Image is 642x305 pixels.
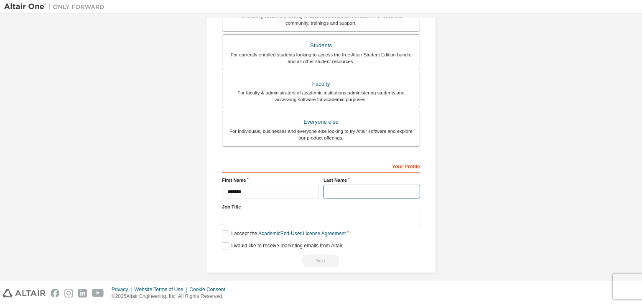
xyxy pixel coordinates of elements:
[222,177,318,183] label: First Name
[227,13,415,26] div: For existing customers looking to access software downloads, HPC resources, community, trainings ...
[64,289,73,297] img: instagram.svg
[222,203,420,210] label: Job Title
[51,289,59,297] img: facebook.svg
[92,289,104,297] img: youtube.svg
[112,286,134,293] div: Privacy
[222,230,346,237] label: I accept the
[227,51,415,65] div: For currently enrolled students looking to access the free Altair Student Edition bundle and all ...
[227,78,415,90] div: Faculty
[324,177,420,183] label: Last Name
[222,254,420,267] div: Read and acccept EULA to continue
[227,89,415,103] div: For faculty & administrators of academic institutions administering students and accessing softwa...
[3,289,46,297] img: altair_logo.svg
[227,128,415,141] div: For individuals, businesses and everyone else looking to try Altair software and explore our prod...
[112,293,230,300] p: © 2025 Altair Engineering, Inc. All Rights Reserved.
[227,116,415,128] div: Everyone else
[227,40,415,51] div: Students
[258,231,346,236] a: Academic End-User License Agreement
[189,286,230,293] div: Cookie Consent
[222,159,420,173] div: Your Profile
[78,289,87,297] img: linkedin.svg
[134,286,189,293] div: Website Terms of Use
[222,242,342,249] label: I would like to receive marketing emails from Altair
[4,3,109,11] img: Altair One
